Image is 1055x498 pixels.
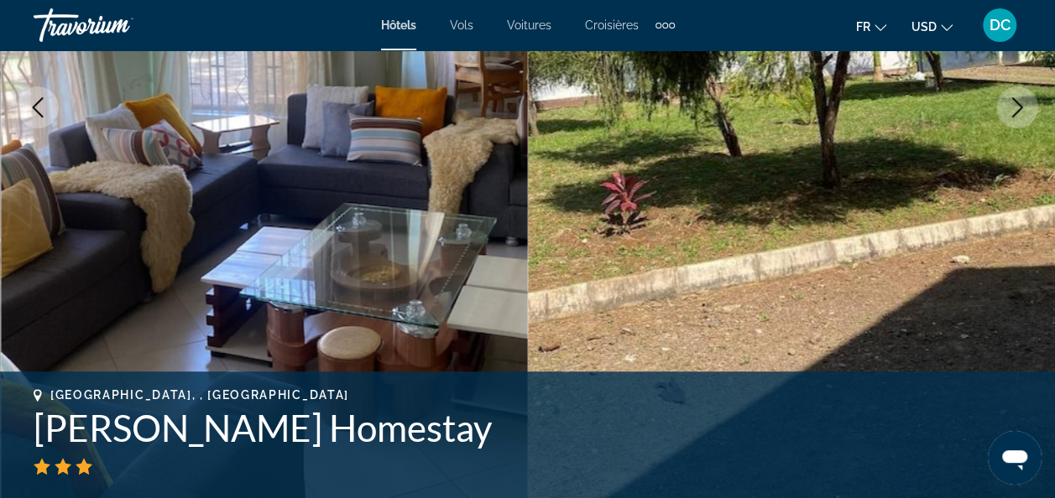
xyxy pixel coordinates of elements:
button: Change language [856,14,886,39]
button: Previous image [17,86,59,128]
span: fr [856,20,870,34]
button: User Menu [978,8,1021,43]
button: Next image [996,86,1038,128]
button: Extra navigation items [655,12,675,39]
a: Vols [450,18,473,32]
a: Voitures [507,18,551,32]
span: USD [911,20,937,34]
a: Croisières [585,18,639,32]
button: Change currency [911,14,953,39]
a: Hôtels [381,18,416,32]
iframe: Bouton de lancement de la fenêtre de messagerie [988,431,1042,485]
span: [GEOGRAPHIC_DATA], , [GEOGRAPHIC_DATA] [50,388,349,402]
span: DC [990,17,1011,34]
h1: [PERSON_NAME] Homestay [34,406,1021,449]
a: Travorium [34,3,201,47]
